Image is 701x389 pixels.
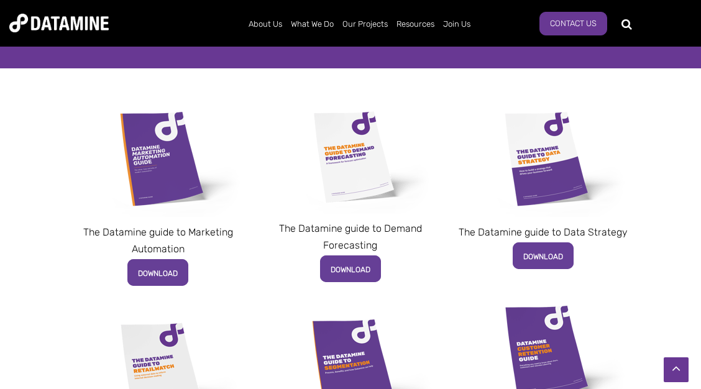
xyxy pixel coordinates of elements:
span: DOWNLOAD [523,252,563,261]
span: DOWNLOAD [331,265,370,274]
p: The Datamine guide to Demand Forecasting [262,220,439,254]
p: The Datamine guide to Marketing Automation [70,224,247,257]
a: Resources [392,8,439,40]
img: Marketing Automation Cover [70,99,247,217]
a: DOWNLOAD [127,259,188,286]
a: About Us [244,8,286,40]
p: The Datamine guide to Data Strategy [454,224,631,240]
a: DOWNLOAD [513,242,574,269]
a: Our Projects [338,8,392,40]
img: Data Strategy Cover [454,99,631,217]
img: Datamine [9,14,109,32]
a: Join Us [439,8,475,40]
span: DOWNLOAD [138,269,178,278]
a: What We Do [286,8,338,40]
a: DOWNLOAD [320,255,381,282]
img: Datamine Guide to Demand Forecasting [265,99,436,214]
a: Contact Us [539,12,607,35]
